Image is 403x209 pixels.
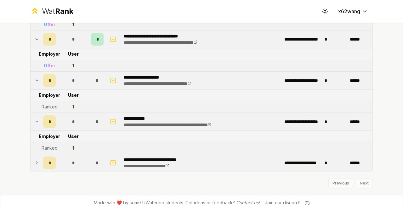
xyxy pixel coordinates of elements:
[42,6,73,16] div: Wat
[94,200,260,206] span: Made with ❤️ by some UWaterloo students. Got ideas or feedback?
[265,200,300,206] div: Join our discord!
[44,21,55,28] div: Offer
[42,104,58,110] div: Ranked
[41,48,58,60] td: Employer
[72,63,74,69] div: 1
[333,6,373,17] button: x62wang
[42,145,58,151] div: Ranked
[338,8,360,15] span: x62wang
[72,21,74,28] div: 1
[58,48,88,60] td: User
[58,131,88,142] td: User
[236,200,260,205] a: Contact us!
[72,104,74,110] div: 1
[30,6,73,16] a: WatRank
[44,63,55,69] div: Offer
[41,131,58,142] td: Employer
[58,90,88,101] td: User
[72,145,74,151] div: 1
[55,7,73,16] span: Rank
[41,90,58,101] td: Employer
